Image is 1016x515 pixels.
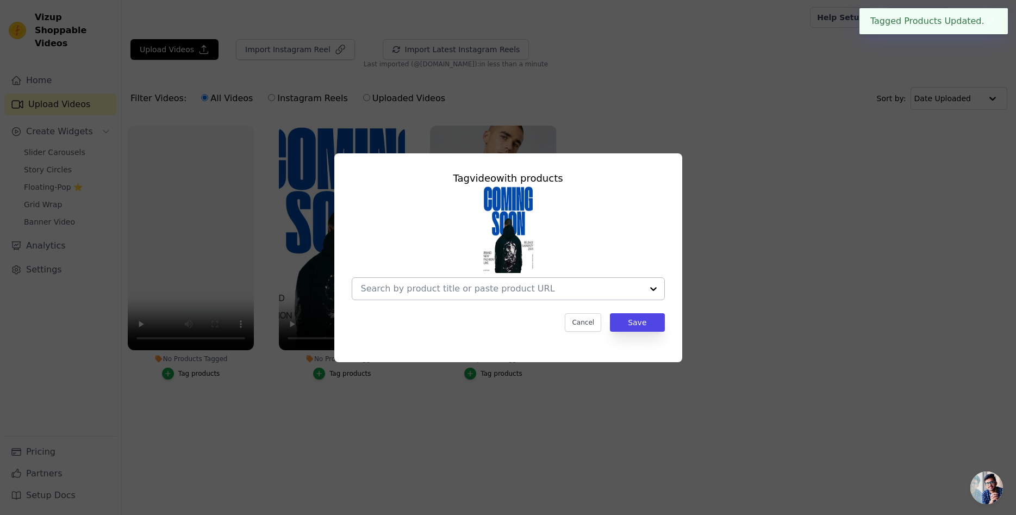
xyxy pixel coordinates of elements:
[482,186,534,273] img: reel-preview-ifinqf-u2.myshopify.com-3734813263193697891_57261663816.jpeg
[859,8,1008,34] div: Tagged Products Updated.
[565,313,601,332] button: Cancel
[352,171,665,186] div: Tag video with products
[361,283,643,294] input: Search by product title or paste product URL
[984,15,997,28] button: Close
[610,313,664,332] button: Save
[970,471,1003,504] div: Open chat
